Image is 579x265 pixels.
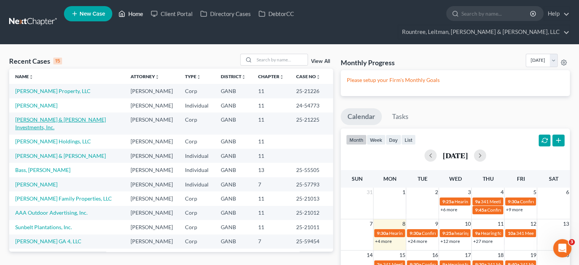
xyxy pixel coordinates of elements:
[252,98,290,112] td: 11
[252,191,290,206] td: 11
[401,188,406,197] span: 1
[15,238,81,244] a: [PERSON_NAME] GA 4, LLC
[252,177,290,191] td: 7
[475,207,486,213] span: 9:45a
[316,75,321,79] i: unfold_more
[467,188,471,197] span: 3
[440,238,459,244] a: +12 more
[440,207,457,212] a: +6 more
[434,188,439,197] span: 2
[15,195,112,202] a: [PERSON_NAME] Family Properties, LLC
[507,230,515,236] span: 10a
[179,234,215,249] td: Corp
[252,149,290,163] td: 11
[15,116,106,130] a: [PERSON_NAME] & [PERSON_NAME] Investments, Inc.
[124,135,179,149] td: [PERSON_NAME]
[311,59,330,64] a: View All
[487,207,531,213] span: Confirmation Hearing
[215,234,252,249] td: GANB
[398,251,406,260] span: 15
[507,199,519,204] span: 9:30a
[115,7,147,21] a: Home
[124,249,179,263] td: [PERSON_NAME]
[296,74,321,79] a: Case Nounfold_more
[506,207,522,212] a: +9 more
[290,249,333,263] td: 25-59451
[215,191,252,206] td: GANB
[80,11,105,17] span: New Case
[124,163,179,177] td: [PERSON_NAME]
[252,135,290,149] td: 11
[124,191,179,206] td: [PERSON_NAME]
[401,135,416,145] button: list
[196,7,255,21] a: Directory Cases
[179,249,215,263] td: Corp
[389,230,412,236] span: Hearing for
[185,74,201,79] a: Typeunfold_more
[196,75,201,79] i: unfold_more
[464,219,471,228] span: 10
[179,98,215,112] td: Individual
[53,58,62,64] div: 15
[529,219,537,228] span: 12
[517,175,525,182] span: Fri
[179,206,215,220] td: Corp
[290,98,333,112] td: 24-54773
[252,163,290,177] td: 13
[290,206,333,220] td: 25-21012
[215,84,252,98] td: GANB
[482,175,493,182] span: Thu
[279,75,284,79] i: unfold_more
[215,249,252,263] td: GANB
[434,219,439,228] span: 9
[254,54,308,65] input: Search by name...
[124,177,179,191] td: [PERSON_NAME]
[179,191,215,206] td: Corp
[215,112,252,134] td: GANB
[544,7,569,21] a: Help
[179,220,215,234] td: Corp
[454,230,476,236] span: hearing for
[449,175,461,182] span: Wed
[255,7,298,21] a: DebtorCC
[179,177,215,191] td: Individual
[252,220,290,234] td: 11
[290,112,333,134] td: 25-21225
[124,112,179,134] td: [PERSON_NAME]
[431,251,439,260] span: 16
[124,98,179,112] td: [PERSON_NAME]
[179,163,215,177] td: Individual
[565,188,570,197] span: 6
[475,230,480,236] span: 9a
[15,167,70,173] a: Bass, [PERSON_NAME]
[252,249,290,263] td: 7
[215,220,252,234] td: GANB
[409,230,421,236] span: 9:30a
[215,163,252,177] td: GANB
[252,112,290,134] td: 11
[29,75,33,79] i: unfold_more
[215,135,252,149] td: GANB
[385,108,415,125] a: Tasks
[347,76,564,84] p: Please setup your Firm's Monthly Goals
[290,177,333,191] td: 25-57793
[418,175,427,182] span: Tue
[290,84,333,98] td: 25-21226
[499,188,504,197] span: 4
[553,239,571,257] iframe: Intercom live chat
[383,175,396,182] span: Mon
[215,149,252,163] td: GANB
[341,108,382,125] a: Calendar
[179,112,215,134] td: Corp
[368,219,373,228] span: 7
[562,219,570,228] span: 13
[290,220,333,234] td: 25-21011
[215,206,252,220] td: GANB
[365,251,373,260] span: 14
[15,102,57,109] a: [PERSON_NAME]
[215,177,252,191] td: GANB
[9,56,62,66] div: Recent Cases
[15,88,91,94] a: [PERSON_NAME] Property, LLC
[442,199,453,204] span: 9:25a
[365,188,373,197] span: 31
